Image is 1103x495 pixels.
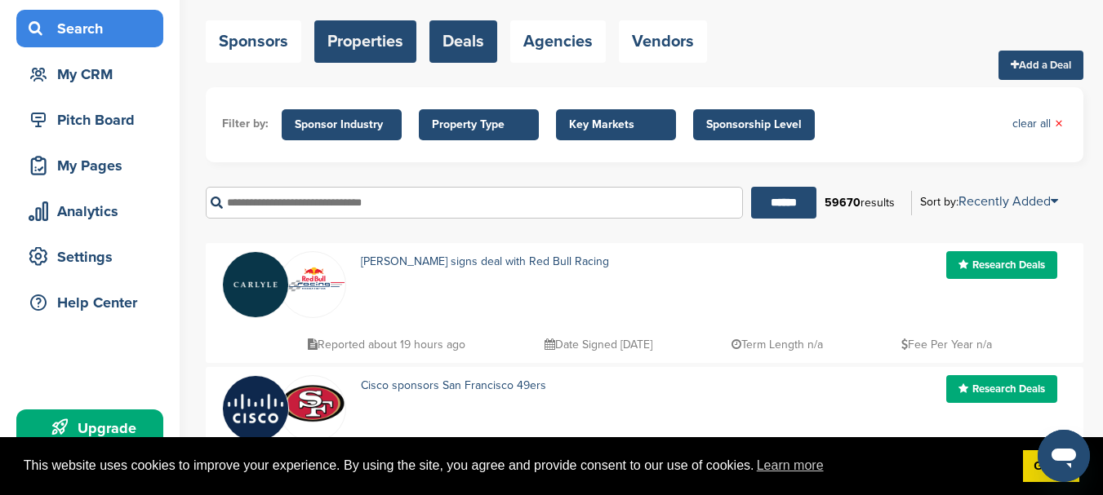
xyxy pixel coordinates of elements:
a: Agencies [510,20,606,63]
img: Eowf0nlc 400x400 [223,252,288,317]
a: Analytics [16,192,163,230]
a: Upgrade [16,409,163,447]
a: Vendors [619,20,707,63]
a: learn more about cookies [754,453,826,478]
div: Analytics [24,197,163,226]
a: Deals [429,20,497,63]
div: Pitch Board [24,105,163,135]
a: Pitch Board [16,101,163,139]
p: Reported about 19 hours ago [308,334,465,355]
li: Filter by: [222,115,269,133]
a: Recently Added [958,193,1058,210]
a: Sponsors [206,20,301,63]
a: Settings [16,238,163,276]
img: Data?1415805694 [280,384,345,422]
div: Settings [24,242,163,272]
iframe: Button to launch messaging window [1038,430,1090,482]
span: Key Markets [569,116,663,134]
img: Data?1415811735 [280,267,345,292]
b: 59670 [825,196,861,210]
p: Date Signed [DATE] [545,334,652,355]
div: My CRM [24,60,163,89]
div: My Pages [24,151,163,180]
a: Properties [314,20,416,63]
div: Sort by: [920,195,1058,208]
div: Upgrade [24,413,163,443]
div: Search [24,14,163,43]
a: Cisco sponsors San Francisco 49ers [361,378,546,392]
a: Research Deals [946,251,1057,279]
p: Term Length n/a [732,334,823,355]
a: clear all× [1012,115,1063,133]
a: My CRM [16,55,163,93]
a: My Pages [16,147,163,184]
span: × [1055,115,1063,133]
span: Property Type [432,116,526,134]
img: Jmyca1yn 400x400 [223,376,288,441]
div: Help Center [24,288,163,317]
a: Research Deals [946,375,1057,403]
a: Help Center [16,284,163,321]
a: dismiss cookie message [1023,450,1079,483]
span: Sponsorship Level [706,116,802,134]
a: Search [16,10,163,47]
a: Add a Deal [998,51,1083,80]
p: Fee Per Year n/a [901,334,992,355]
span: Sponsor Industry [295,116,389,134]
a: [PERSON_NAME] signs deal with Red Bull Racing [361,254,609,268]
div: results [816,189,903,217]
span: This website uses cookies to improve your experience. By using the site, you agree and provide co... [24,453,1010,478]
